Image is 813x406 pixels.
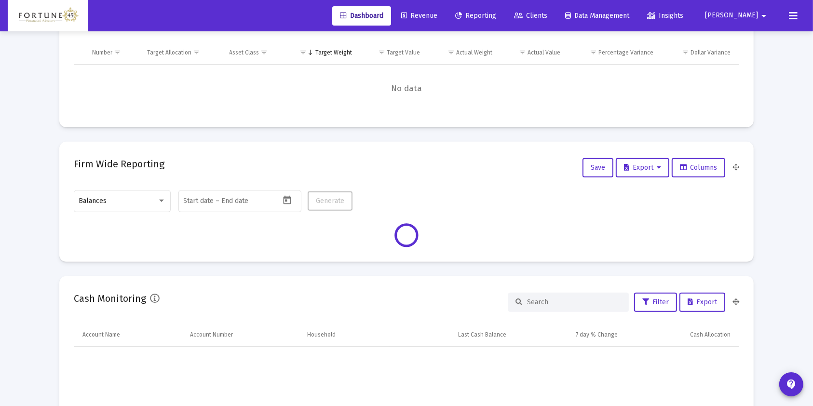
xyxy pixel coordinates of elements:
[625,324,740,347] td: Column Cash Allocation
[307,331,336,338] div: Household
[74,41,739,113] div: Data grid
[691,49,731,56] div: Dollar Variance
[222,197,268,205] input: End date
[682,49,689,56] span: Show filter options for column 'Dollar Variance'
[758,6,770,26] mat-icon: arrow_drop_down
[261,49,268,56] span: Show filter options for column 'Asset Class'
[557,6,637,26] a: Data Management
[308,191,352,211] button: Generate
[583,158,613,177] button: Save
[447,49,455,56] span: Show filter options for column 'Actual Weight'
[340,12,383,20] span: Dashboard
[576,331,618,338] div: 7 day % Change
[216,197,220,205] span: –
[624,163,661,172] span: Export
[565,12,629,20] span: Data Management
[705,12,758,20] span: [PERSON_NAME]
[114,49,121,56] span: Show filter options for column 'Number'
[316,197,344,205] span: Generate
[74,83,739,94] span: No data
[591,163,605,172] span: Save
[299,49,307,56] span: Show filter options for column 'Target Weight'
[514,12,547,20] span: Clients
[499,41,567,64] td: Column Actual Value
[190,331,233,338] div: Account Number
[85,41,140,64] td: Column Number
[390,324,513,347] td: Column Last Cash Balance
[519,49,526,56] span: Show filter options for column 'Actual Value'
[660,41,739,64] td: Column Dollar Variance
[616,158,669,177] button: Export
[74,156,164,172] h2: Firm Wide Reporting
[223,41,287,64] td: Column Asset Class
[647,12,683,20] span: Insights
[458,331,506,338] div: Last Cash Balance
[315,49,352,56] div: Target Weight
[527,298,622,306] input: Search
[688,298,717,306] span: Export
[456,49,492,56] div: Actual Weight
[598,49,653,56] div: Percentage Variance
[680,163,717,172] span: Columns
[528,49,560,56] div: Actual Value
[690,331,731,338] div: Cash Allocation
[672,158,725,177] button: Columns
[82,331,120,338] div: Account Name
[286,41,359,64] td: Column Target Weight
[230,49,259,56] div: Asset Class
[506,6,555,26] a: Clients
[147,49,191,56] div: Target Allocation
[183,324,300,347] td: Column Account Number
[332,6,391,26] a: Dashboard
[74,291,146,306] h2: Cash Monitoring
[786,379,797,390] mat-icon: contact_support
[513,324,625,347] td: Column 7 day % Change
[393,6,445,26] a: Revenue
[280,193,294,207] button: Open calendar
[193,49,200,56] span: Show filter options for column 'Target Allocation'
[455,12,496,20] span: Reporting
[679,293,725,312] button: Export
[92,49,112,56] div: Number
[359,41,427,64] td: Column Target Value
[567,41,660,64] td: Column Percentage Variance
[300,324,389,347] td: Column Household
[634,293,677,312] button: Filter
[74,324,183,347] td: Column Account Name
[590,49,597,56] span: Show filter options for column 'Percentage Variance'
[387,49,420,56] div: Target Value
[693,6,781,25] button: [PERSON_NAME]
[401,12,437,20] span: Revenue
[639,6,691,26] a: Insights
[642,298,669,306] span: Filter
[184,197,214,205] input: Start date
[447,6,504,26] a: Reporting
[427,41,499,64] td: Column Actual Weight
[79,197,107,205] span: Balances
[378,49,385,56] span: Show filter options for column 'Target Value'
[140,41,223,64] td: Column Target Allocation
[15,6,81,26] img: Dashboard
